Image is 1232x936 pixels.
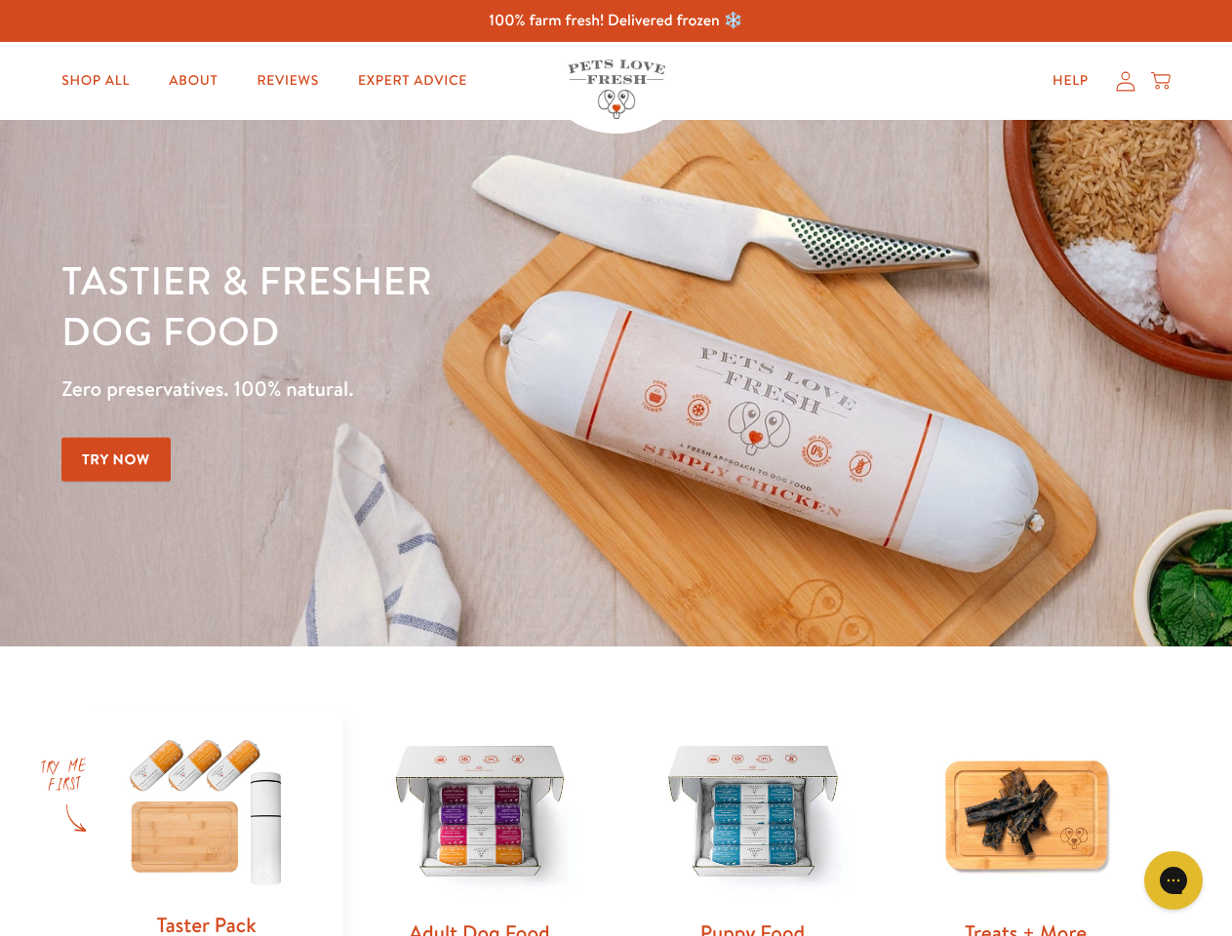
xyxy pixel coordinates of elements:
[153,61,233,100] a: About
[1037,61,1104,100] a: Help
[1134,844,1212,916] iframe: Gorgias live chat messenger
[46,61,145,100] a: Shop All
[61,438,171,482] a: Try Now
[61,371,801,407] p: Zero preservatives. 100% natural.
[61,254,801,356] h1: Tastier & fresher dog food
[241,61,334,100] a: Reviews
[342,61,483,100] a: Expert Advice
[568,59,665,119] img: Pets Love Fresh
